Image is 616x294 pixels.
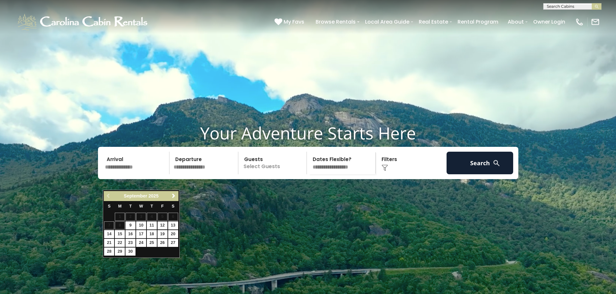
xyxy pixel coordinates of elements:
[168,221,178,229] a: 13
[108,204,111,208] span: Sunday
[115,230,125,238] a: 15
[115,248,125,256] a: 29
[447,152,513,174] button: Search
[118,204,122,208] span: Monday
[5,123,611,143] h1: Your Adventure Starts Here
[454,16,502,27] a: Rental Program
[575,17,584,26] img: phone-regular-white.png
[530,16,568,27] a: Owner Login
[504,16,527,27] a: About
[104,239,114,247] a: 21
[382,165,388,171] img: filter--v1.png
[591,17,600,26] img: mail-regular-white.png
[312,16,359,27] a: Browse Rentals
[168,230,178,238] a: 20
[168,239,178,247] a: 27
[147,221,157,229] a: 11
[151,204,153,208] span: Thursday
[157,239,168,247] a: 26
[136,230,146,238] a: 17
[161,204,164,208] span: Friday
[240,152,307,174] p: Select Guests
[125,248,135,256] a: 30
[104,230,114,238] a: 14
[125,239,135,247] a: 23
[147,239,157,247] a: 25
[157,221,168,229] a: 12
[171,193,176,198] span: Next
[136,221,146,229] a: 10
[147,230,157,238] a: 18
[129,204,132,208] span: Tuesday
[172,204,174,208] span: Saturday
[148,193,158,198] span: 2025
[275,18,306,26] a: My Favs
[104,248,114,256] a: 28
[492,159,501,167] img: search-regular-white.png
[139,204,143,208] span: Wednesday
[115,239,125,247] a: 22
[157,230,168,238] a: 19
[16,12,150,32] img: White-1-1-2.png
[124,193,147,198] span: September
[284,18,304,26] span: My Favs
[125,221,135,229] a: 9
[362,16,413,27] a: Local Area Guide
[125,230,135,238] a: 16
[416,16,451,27] a: Real Estate
[170,192,178,200] a: Next
[136,239,146,247] a: 24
